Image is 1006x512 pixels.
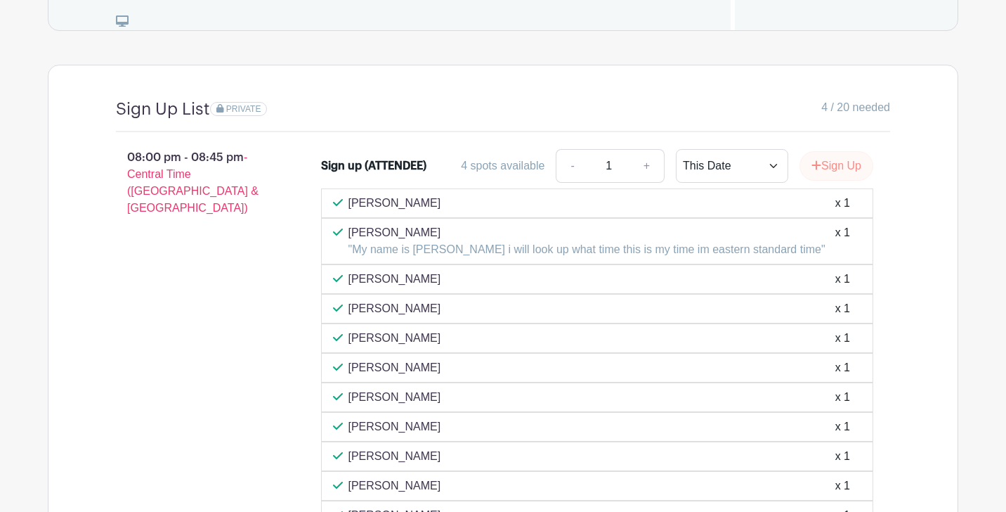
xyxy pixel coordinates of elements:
[348,389,441,406] p: [PERSON_NAME]
[835,224,850,258] div: x 1
[348,478,441,494] p: [PERSON_NAME]
[116,99,210,120] h4: Sign Up List
[556,149,588,183] a: -
[348,330,441,347] p: [PERSON_NAME]
[835,418,850,435] div: x 1
[835,271,850,288] div: x 1
[835,478,850,494] div: x 1
[461,158,544,174] div: 4 spots available
[835,195,850,212] div: x 1
[835,448,850,465] div: x 1
[629,149,665,183] a: +
[348,448,441,465] p: [PERSON_NAME]
[93,143,299,222] p: 08:00 pm - 08:45 pm
[226,104,261,114] span: PRIVATE
[835,359,850,376] div: x 1
[821,99,890,116] span: 4 / 20 needed
[348,241,825,258] p: "My name is [PERSON_NAME] i will look up what time this is my time im eastern standard time"
[348,418,441,435] p: [PERSON_NAME]
[835,330,850,347] div: x 1
[799,151,873,181] button: Sign Up
[348,300,441,317] p: [PERSON_NAME]
[348,359,441,376] p: [PERSON_NAME]
[835,300,850,317] div: x 1
[835,389,850,406] div: x 1
[348,195,441,212] p: [PERSON_NAME]
[348,271,441,288] p: [PERSON_NAME]
[127,151,259,214] span: - Central Time ([GEOGRAPHIC_DATA] & [GEOGRAPHIC_DATA])
[348,224,825,241] p: [PERSON_NAME]
[321,158,426,174] div: Sign up (ATTENDEE)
